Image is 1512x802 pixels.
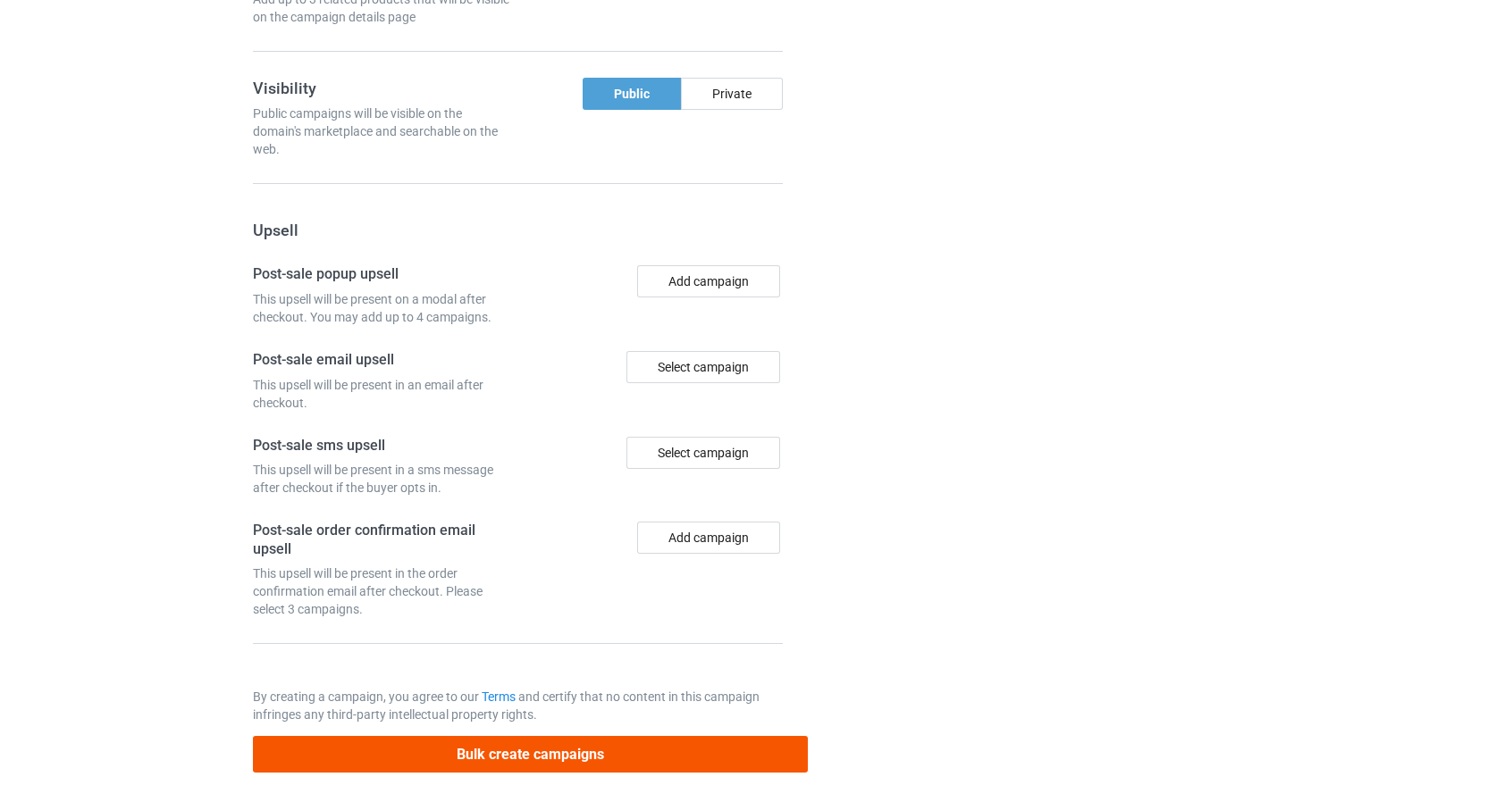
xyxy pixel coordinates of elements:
[637,522,780,554] button: Add campaign
[253,104,512,158] div: Public campaigns will be visible on the domain's marketplace and searchable on the web.
[626,351,780,383] div: Select campaign
[253,376,512,412] div: This upsell will be present in an email after checkout.
[253,461,512,497] div: This upsell will be present in a sms message after checkout if the buyer opts in.
[253,437,512,455] h4: Post-sale sms upsell
[583,78,681,110] div: Public
[253,290,512,326] div: This upsell will be present on a modal after checkout. You may add up to 4 campaigns.
[637,265,780,297] button: Add campaign
[253,351,512,370] h4: Post-sale email upsell
[253,688,784,723] p: By creating a campaign, you agree to our and certify that no content in this campaign infringes a...
[482,689,516,704] a: Terms
[253,564,512,618] div: This upsell will be present in the order confirmation email after checkout. Please select 3 campa...
[253,78,512,98] h3: Visibility
[626,437,780,469] div: Select campaign
[253,265,512,284] h4: Post-sale popup upsell
[253,522,512,558] h4: Post-sale order confirmation email upsell
[253,736,809,773] button: Bulk create campaigns
[681,78,783,110] div: Private
[253,220,784,240] h3: Upsell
